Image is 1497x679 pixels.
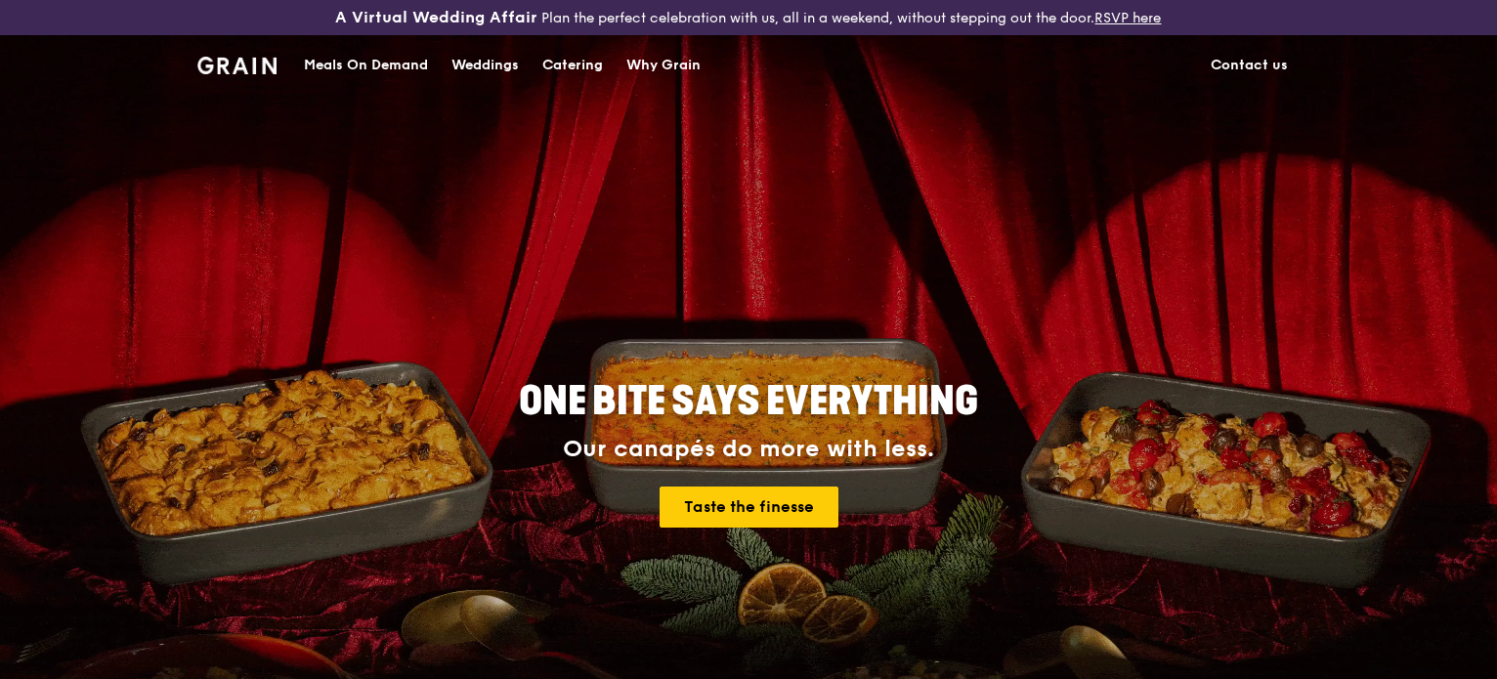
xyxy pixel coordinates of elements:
[249,8,1247,27] div: Plan the perfect celebration with us, all in a weekend, without stepping out the door.
[197,57,277,74] img: Grain
[626,36,701,95] div: Why Grain
[531,36,615,95] a: Catering
[335,8,537,27] h3: A Virtual Wedding Affair
[397,436,1100,463] div: Our canapés do more with less.
[197,34,277,93] a: GrainGrain
[542,36,603,95] div: Catering
[519,378,978,425] span: ONE BITE SAYS EVERYTHING
[440,36,531,95] a: Weddings
[1199,36,1300,95] a: Contact us
[451,36,519,95] div: Weddings
[615,36,712,95] a: Why Grain
[660,487,838,528] a: Taste the finesse
[304,36,428,95] div: Meals On Demand
[1094,10,1161,26] a: RSVP here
